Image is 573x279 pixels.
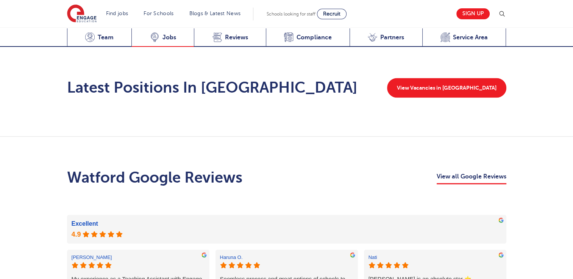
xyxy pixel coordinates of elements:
a: Jobs [131,28,194,47]
a: Recruit [317,9,347,19]
span: Jobs [162,34,176,41]
div: [PERSON_NAME] [72,254,112,260]
a: Service Area [422,28,506,47]
img: Engage Education [67,5,97,23]
span: Recruit [323,11,340,17]
span: Partners [380,34,404,41]
a: Partners [350,28,422,47]
a: For Schools [144,11,173,16]
span: Service Area [453,34,488,41]
h2: Latest Positions In [GEOGRAPHIC_DATA] [67,79,358,97]
a: Sign up [456,8,490,19]
h2: Watford Google Reviews [67,169,242,187]
a: View Vacancies in [GEOGRAPHIC_DATA] [387,78,506,98]
span: Schools looking for staff [267,11,315,17]
span: Reviews [225,34,248,41]
span: Team [98,34,114,41]
div: Excellent [72,219,502,228]
a: Blogs & Latest News [189,11,241,16]
div: Haruna O. [220,254,260,260]
div: Nati [368,254,409,260]
a: View all Google Reviews [437,172,506,184]
a: Compliance [266,28,350,47]
span: Compliance [297,34,331,41]
a: Reviews [194,28,266,47]
a: Find jobs [106,11,128,16]
a: Team [67,28,132,47]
